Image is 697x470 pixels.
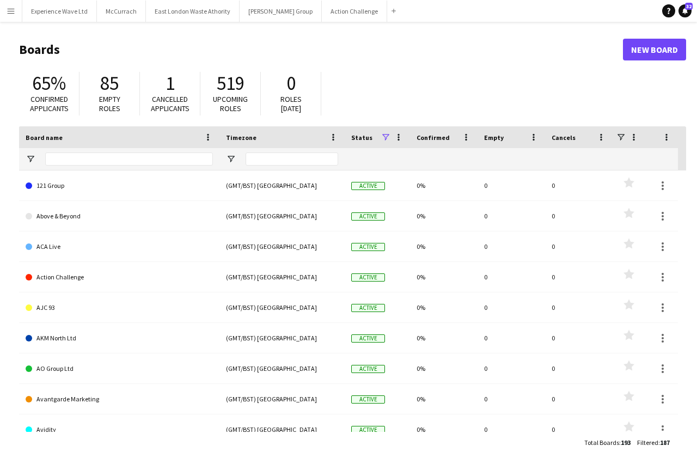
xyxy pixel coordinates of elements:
[410,384,478,414] div: 0%
[545,262,613,292] div: 0
[545,292,613,322] div: 0
[146,1,240,22] button: East London Waste Athority
[637,438,658,447] span: Filtered
[478,414,545,444] div: 0
[478,353,545,383] div: 0
[26,353,213,384] a: AO Group Ltd
[26,323,213,353] a: AKM North Ltd
[219,353,345,383] div: (GMT/BST) [GEOGRAPHIC_DATA]
[219,170,345,200] div: (GMT/BST) [GEOGRAPHIC_DATA]
[19,41,623,58] h1: Boards
[351,133,372,142] span: Status
[685,3,693,10] span: 32
[166,71,175,95] span: 1
[280,94,302,113] span: Roles [DATE]
[410,262,478,292] div: 0%
[478,292,545,322] div: 0
[351,365,385,373] span: Active
[26,292,213,323] a: AJC 93
[99,94,120,113] span: Empty roles
[417,133,450,142] span: Confirmed
[100,71,119,95] span: 85
[552,133,576,142] span: Cancels
[478,231,545,261] div: 0
[410,201,478,231] div: 0%
[478,170,545,200] div: 0
[410,170,478,200] div: 0%
[351,395,385,404] span: Active
[621,438,631,447] span: 193
[351,182,385,190] span: Active
[410,292,478,322] div: 0%
[240,1,322,22] button: [PERSON_NAME] Group
[26,414,213,445] a: Avidity
[26,201,213,231] a: Above & Beyond
[219,231,345,261] div: (GMT/BST) [GEOGRAPHIC_DATA]
[226,154,236,164] button: Open Filter Menu
[26,133,63,142] span: Board name
[351,334,385,343] span: Active
[32,71,66,95] span: 65%
[351,273,385,282] span: Active
[410,353,478,383] div: 0%
[26,231,213,262] a: ACA Live
[637,432,670,453] div: :
[351,212,385,221] span: Active
[26,262,213,292] a: Action Challenge
[351,426,385,434] span: Active
[286,71,296,95] span: 0
[26,154,35,164] button: Open Filter Menu
[226,133,256,142] span: Timezone
[219,262,345,292] div: (GMT/BST) [GEOGRAPHIC_DATA]
[478,262,545,292] div: 0
[545,323,613,353] div: 0
[26,170,213,201] a: 121 Group
[410,414,478,444] div: 0%
[584,438,619,447] span: Total Boards
[484,133,504,142] span: Empty
[219,414,345,444] div: (GMT/BST) [GEOGRAPHIC_DATA]
[22,1,97,22] button: Experience Wave Ltd
[219,292,345,322] div: (GMT/BST) [GEOGRAPHIC_DATA]
[623,39,686,60] a: New Board
[545,201,613,231] div: 0
[545,231,613,261] div: 0
[678,4,692,17] a: 32
[151,94,189,113] span: Cancelled applicants
[45,152,213,166] input: Board name Filter Input
[545,414,613,444] div: 0
[545,353,613,383] div: 0
[545,170,613,200] div: 0
[660,438,670,447] span: 187
[97,1,146,22] button: McCurrach
[410,323,478,353] div: 0%
[219,384,345,414] div: (GMT/BST) [GEOGRAPHIC_DATA]
[545,384,613,414] div: 0
[410,231,478,261] div: 0%
[217,71,244,95] span: 519
[584,432,631,453] div: :
[30,94,69,113] span: Confirmed applicants
[26,384,213,414] a: Avantgarde Marketing
[213,94,248,113] span: Upcoming roles
[246,152,338,166] input: Timezone Filter Input
[351,243,385,251] span: Active
[351,304,385,312] span: Active
[478,384,545,414] div: 0
[478,323,545,353] div: 0
[322,1,387,22] button: Action Challenge
[478,201,545,231] div: 0
[219,323,345,353] div: (GMT/BST) [GEOGRAPHIC_DATA]
[219,201,345,231] div: (GMT/BST) [GEOGRAPHIC_DATA]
